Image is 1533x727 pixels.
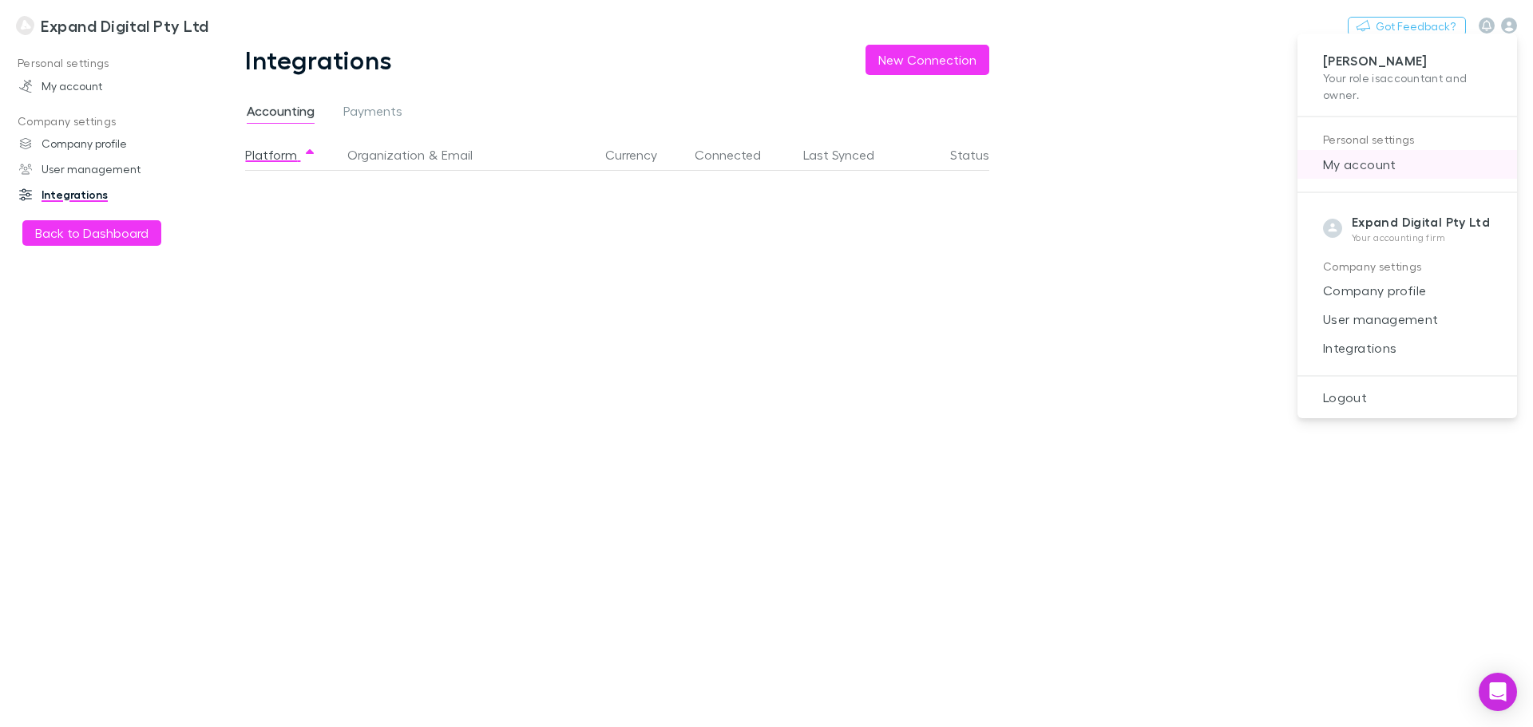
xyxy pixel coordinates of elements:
[1310,338,1504,358] span: Integrations
[1352,231,1490,244] p: Your accounting firm
[1310,155,1504,174] span: My account
[1479,673,1517,711] div: Open Intercom Messenger
[1310,388,1504,407] span: Logout
[1323,130,1491,150] p: Personal settings
[1352,214,1490,230] strong: Expand Digital Pty Ltd
[1310,310,1504,329] span: User management
[1323,69,1491,103] p: Your role is accountant and owner .
[1323,53,1491,69] p: [PERSON_NAME]
[1310,281,1504,300] span: Company profile
[1323,257,1491,277] p: Company settings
